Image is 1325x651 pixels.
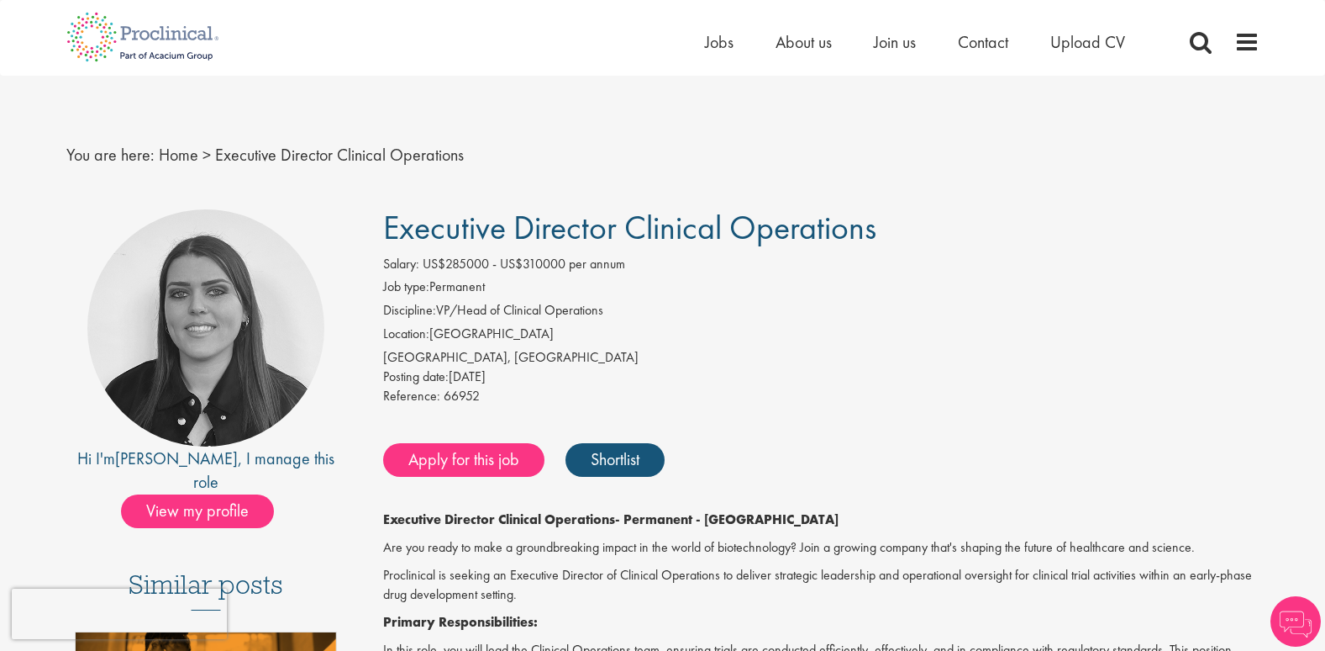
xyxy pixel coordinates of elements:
p: Proclinical is seeking an Executive Director of Clinical Operations to deliver strategic leadersh... [383,566,1259,605]
label: Location: [383,325,429,344]
label: Salary: [383,255,419,274]
div: [GEOGRAPHIC_DATA], [GEOGRAPHIC_DATA] [383,348,1259,368]
strong: Primary Responsibilities: [383,613,538,631]
a: breadcrumb link [159,144,198,166]
strong: Executive Director Clinical Operations [383,511,615,528]
iframe: reCAPTCHA [12,589,227,639]
li: [GEOGRAPHIC_DATA] [383,325,1259,348]
img: Chatbot [1270,596,1321,647]
a: [PERSON_NAME] [115,447,238,469]
span: You are here: [66,144,155,166]
span: View my profile [121,495,274,528]
a: Shortlist [565,443,665,477]
a: About us [776,31,832,53]
a: Jobs [705,31,733,53]
span: Executive Director Clinical Operations [215,144,464,166]
a: Contact [958,31,1008,53]
span: > [202,144,211,166]
label: Reference: [383,387,440,406]
p: Are you ready to make a groundbreaking impact in the world of biotechnology? Join a growing compa... [383,538,1259,558]
label: Discipline: [383,301,436,320]
span: Posting date: [383,368,449,385]
span: US$285000 - US$310000 per annum [423,255,625,273]
h3: Similar posts [129,570,283,611]
a: Upload CV [1050,31,1125,53]
div: Hi I'm , I manage this role [66,447,346,495]
strong: - Permanent - [GEOGRAPHIC_DATA] [615,511,839,528]
span: Executive Director Clinical Operations [383,206,876,249]
img: imeage of recruiter Ciara Noble [87,209,324,447]
label: Job type: [383,278,429,297]
a: Apply for this job [383,443,544,477]
a: Join us [874,31,916,53]
div: [DATE] [383,368,1259,387]
li: VP/Head of Clinical Operations [383,301,1259,325]
li: Permanent [383,278,1259,301]
a: View my profile [121,498,291,520]
span: 66952 [444,387,480,405]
